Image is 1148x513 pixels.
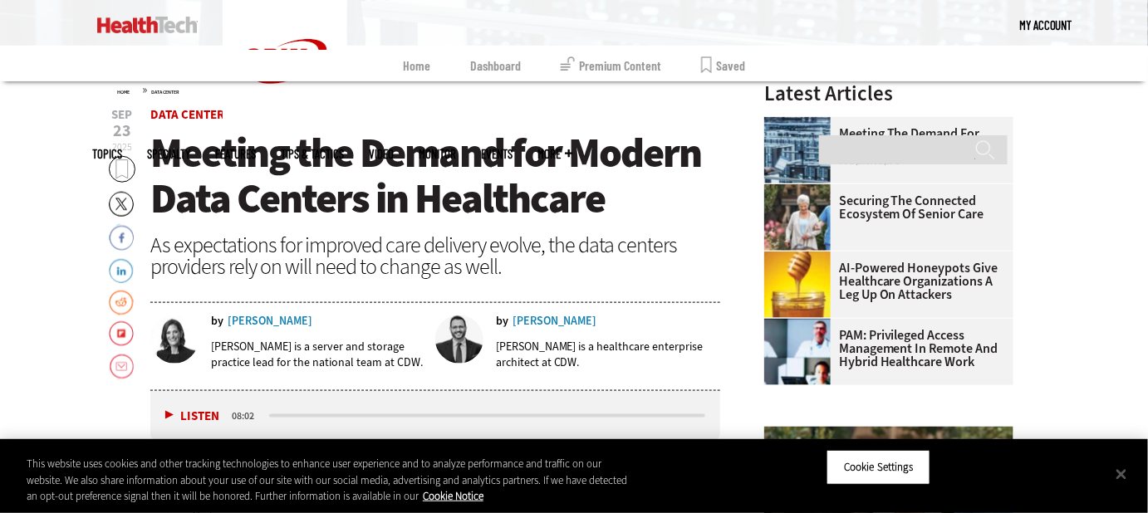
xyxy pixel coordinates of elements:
a: AI-Powered Honeypots Give Healthcare Organizations a Leg Up on Attackers [764,261,1003,301]
a: Home [403,50,430,81]
a: Tips & Tactics [281,148,344,160]
img: nurse walks with senior woman through a garden [764,184,831,251]
a: PAM: Privileged Access Management in Remote and Hybrid Healthcare Work [764,329,1003,369]
div: As expectations for improved care delivery evolve, the data centers providers rely on will need t... [150,234,720,277]
button: Cookie Settings [827,450,930,485]
img: Eryn Brodsky [150,315,199,364]
span: Topics [92,148,122,160]
a: Video [369,148,394,160]
a: Dashboard [470,50,521,81]
a: remote call with care team [764,319,839,332]
p: [PERSON_NAME] is a healthcare enterprise architect at CDW. [496,339,720,370]
a: Saved [701,50,745,81]
div: duration [229,408,267,423]
a: Features [215,148,256,160]
div: This website uses cookies and other tracking technologies to enhance user experience and to analy... [27,456,631,505]
p: [PERSON_NAME] is a server and storage practice lead for the national team at CDW. [211,339,424,370]
a: nurse walks with senior woman through a garden [764,184,839,198]
a: jar of honey with a honey dipper [764,252,839,265]
a: CDW [223,110,347,127]
a: Premium Content [561,50,661,81]
a: Securing the Connected Ecosystem of Senior Care [764,194,1003,221]
a: [PERSON_NAME] [228,315,312,327]
button: Listen [165,410,219,423]
a: [PERSON_NAME] [513,315,597,327]
a: More information about your privacy [423,489,483,503]
img: remote call with care team [764,319,831,385]
img: jar of honey with a honey dipper [764,252,831,318]
img: engineer with laptop overlooking data center [764,117,831,183]
a: MonITor [419,148,456,160]
span: by [496,315,508,327]
button: Close [1103,456,1140,492]
div: media player [150,391,720,441]
img: Vitaly Zvagelsky [435,315,483,364]
span: by [211,315,223,327]
span: Specialty [147,148,190,160]
a: engineer with laptop overlooking data center [764,117,839,130]
span: More [537,148,572,160]
a: Events [481,148,513,160]
img: Home [97,17,198,33]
